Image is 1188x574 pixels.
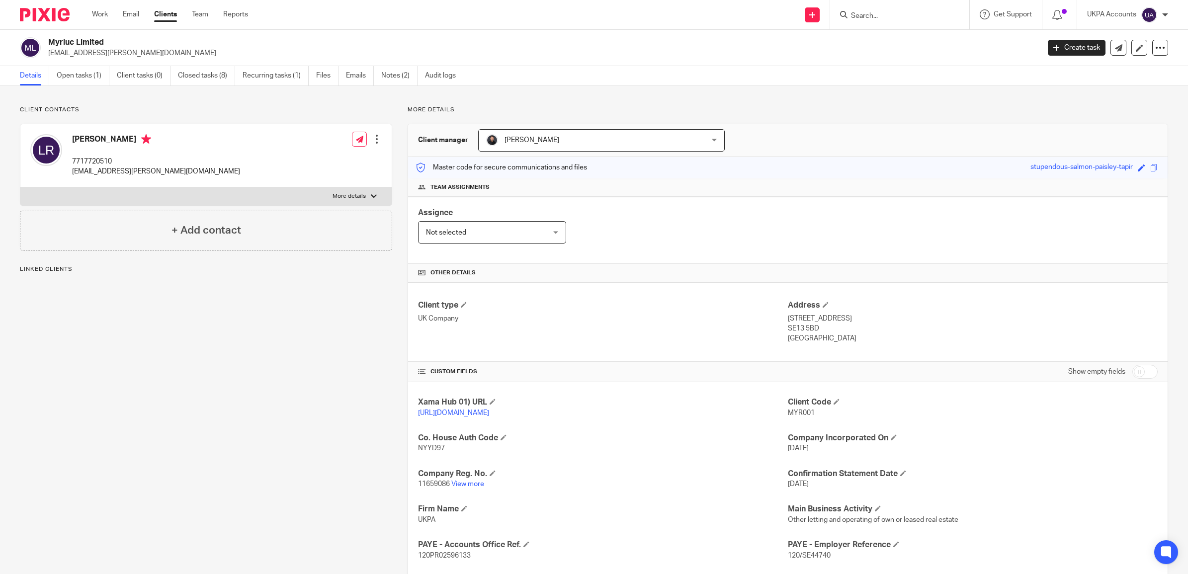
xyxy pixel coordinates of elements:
span: UKPA [418,516,435,523]
p: More details [408,106,1168,114]
h4: Confirmation Statement Date [788,469,1158,479]
a: Emails [346,66,374,85]
p: Linked clients [20,265,392,273]
a: Notes (2) [381,66,418,85]
a: [URL][DOMAIN_NAME] [418,410,489,416]
h4: Co. House Auth Code [418,433,788,443]
h4: PAYE - Accounts Office Ref. [418,540,788,550]
img: svg%3E [30,134,62,166]
a: View more [451,481,484,488]
p: [GEOGRAPHIC_DATA] [788,333,1158,343]
h4: Main Business Activity [788,504,1158,514]
a: Details [20,66,49,85]
p: More details [333,192,366,200]
a: Create task [1048,40,1105,56]
h4: Client type [418,300,788,311]
img: Pixie [20,8,70,21]
p: Master code for secure communications and files [416,163,587,172]
span: 120PR02596133 [418,552,471,559]
a: Client tasks (0) [117,66,170,85]
img: svg%3E [1141,7,1157,23]
span: Get Support [994,11,1032,18]
p: Client contacts [20,106,392,114]
a: Audit logs [425,66,463,85]
h4: CUSTOM FIELDS [418,368,788,376]
h4: PAYE - Employer Reference [788,540,1158,550]
a: Closed tasks (8) [178,66,235,85]
h4: Firm Name [418,504,788,514]
p: UKPA Accounts [1087,9,1136,19]
input: Search [850,12,939,21]
a: Open tasks (1) [57,66,109,85]
a: Recurring tasks (1) [243,66,309,85]
span: 120/SE44740 [788,552,831,559]
p: [EMAIL_ADDRESS][PERSON_NAME][DOMAIN_NAME] [72,166,240,176]
span: Assignee [418,209,453,217]
a: Work [92,9,108,19]
span: Team assignments [430,183,490,191]
span: [PERSON_NAME] [505,137,559,144]
h4: Address [788,300,1158,311]
a: Files [316,66,339,85]
p: SE13 5BD [788,324,1158,333]
span: [DATE] [788,481,809,488]
p: 7717720510 [72,157,240,166]
span: NYYD97 [418,445,445,452]
p: UK Company [418,314,788,324]
a: Reports [223,9,248,19]
h4: Company Incorporated On [788,433,1158,443]
p: [EMAIL_ADDRESS][PERSON_NAME][DOMAIN_NAME] [48,48,1033,58]
span: 11659086 [418,481,450,488]
span: Other letting and operating of own or leased real estate [788,516,958,523]
a: Clients [154,9,177,19]
p: [STREET_ADDRESS] [788,314,1158,324]
h4: Company Reg. No. [418,469,788,479]
h4: Client Code [788,397,1158,408]
h2: Myrluc Limited [48,37,836,48]
i: Primary [141,134,151,144]
a: Email [123,9,139,19]
a: Team [192,9,208,19]
h3: Client manager [418,135,468,145]
span: Other details [430,269,476,277]
label: Show empty fields [1068,367,1125,377]
span: MYR001 [788,410,815,416]
h4: [PERSON_NAME] [72,134,240,147]
img: svg%3E [20,37,41,58]
img: My%20Photo.jpg [486,134,498,146]
span: [DATE] [788,445,809,452]
span: Not selected [426,229,466,236]
div: stupendous-salmon-paisley-tapir [1030,162,1133,173]
h4: Xama Hub 01) URL [418,397,788,408]
h4: + Add contact [171,223,241,238]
